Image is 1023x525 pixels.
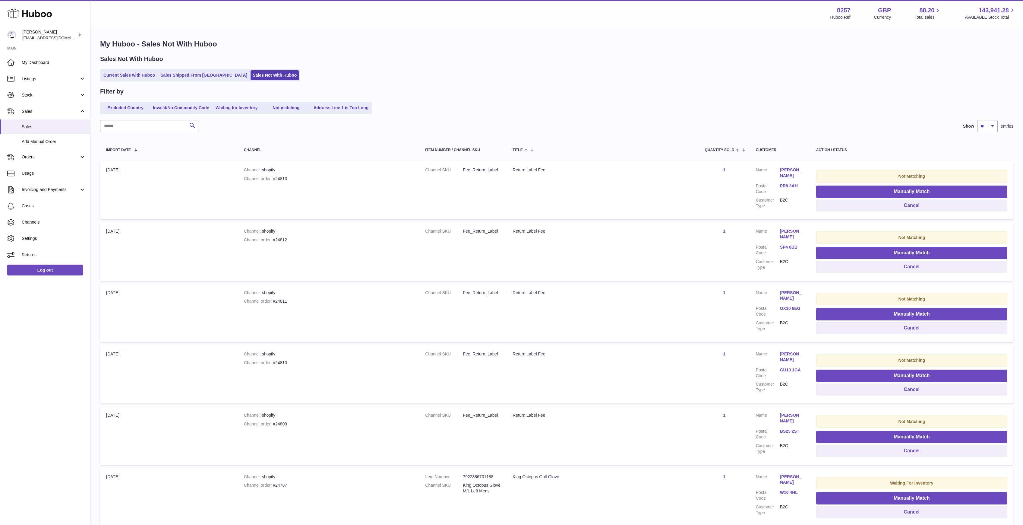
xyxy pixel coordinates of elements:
[101,70,157,80] a: Current Sales with Huboo
[425,351,463,357] dt: Channel SKU
[22,92,79,98] span: Stock
[898,174,925,179] strong: Not Matching
[425,482,463,494] dt: Channel SKU
[756,490,780,501] dt: Postal Code
[244,176,413,182] div: #24813
[244,351,413,357] div: shopify
[780,320,804,332] dd: B2C
[244,413,262,418] strong: Channel
[816,247,1007,259] button: Manually Match
[244,228,413,234] div: shopify
[898,235,925,240] strong: Not Matching
[780,259,804,270] dd: B2C
[244,167,262,172] strong: Channel
[158,70,249,80] a: Sales Shipped From [GEOGRAPHIC_DATA]
[22,60,86,65] span: My Dashboard
[7,30,16,40] img: don@skinsgolf.com
[780,306,804,311] a: OX10 6EG
[425,290,463,296] dt: Channel SKU
[513,474,693,480] div: King Octopus Golf Glove
[756,381,780,393] dt: Customer Type
[756,351,780,364] dt: Name
[513,351,693,357] div: Return Label Fee
[513,412,693,418] div: Return Label Fee
[463,412,500,418] dd: Fee_Return_Label
[22,252,86,258] span: Returns
[1001,123,1013,129] span: entries
[816,445,1007,457] button: Cancel
[244,352,262,356] strong: Channel
[22,219,86,225] span: Channels
[780,504,804,516] dd: B2C
[780,351,804,363] a: [PERSON_NAME]
[425,474,463,480] dt: Item Number
[100,161,238,219] td: [DATE]
[756,148,804,152] div: Customer
[878,6,891,14] strong: GBP
[513,290,693,296] div: Return Label Fee
[756,412,780,425] dt: Name
[780,290,804,301] a: [PERSON_NAME]
[244,237,273,242] strong: Channel order
[979,6,1009,14] span: 143,941.28
[965,6,1016,20] a: 143,941.28 AVAILABLE Stock Total
[100,345,238,403] td: [DATE]
[780,244,804,250] a: SP4 0BB
[723,413,725,418] a: 1
[244,412,413,418] div: shopify
[780,381,804,393] dd: B2C
[425,167,463,173] dt: Channel SKU
[22,124,86,130] span: Sales
[463,351,500,357] dd: Fee_Return_Label
[816,492,1007,504] button: Manually Match
[244,229,262,234] strong: Channel
[837,6,851,14] strong: 8257
[756,197,780,209] dt: Customer Type
[22,170,86,176] span: Usage
[816,148,1007,152] div: Action / Status
[100,222,238,281] td: [DATE]
[705,148,734,152] span: Quantity Sold
[106,148,131,152] span: Import date
[244,482,413,488] div: #24787
[244,421,413,427] div: #24809
[463,482,500,494] dd: King Octopus Glove M/L Left Mens
[513,148,523,152] span: Title
[100,406,238,465] td: [DATE]
[463,228,500,234] dd: Fee_Return_Label
[244,290,262,295] strong: Channel
[723,290,725,295] a: 1
[816,186,1007,198] button: Manually Match
[780,228,804,240] a: [PERSON_NAME]
[244,176,273,181] strong: Channel order
[919,6,934,14] span: 88.20
[463,290,500,296] dd: Fee_Return_Label
[22,236,86,241] span: Settings
[723,352,725,356] a: 1
[756,428,780,440] dt: Postal Code
[100,284,238,342] td: [DATE]
[756,183,780,195] dt: Postal Code
[816,322,1007,334] button: Cancel
[425,148,500,152] div: Item Number / Channel SKU
[100,39,1013,49] h1: My Huboo - Sales Not With Huboo
[780,443,804,454] dd: B2C
[425,228,463,234] dt: Channel SKU
[151,103,211,113] a: Invalid/No Commodity Code
[816,383,1007,396] button: Cancel
[756,474,780,487] dt: Name
[22,76,79,82] span: Listings
[244,299,273,304] strong: Channel order
[890,481,933,485] strong: Waiting For Inventory
[756,504,780,516] dt: Customer Type
[816,370,1007,382] button: Manually Match
[22,187,79,192] span: Invoicing and Payments
[780,183,804,189] a: PR8 3AH
[756,367,780,379] dt: Postal Code
[780,367,804,373] a: GU10 1GA
[816,506,1007,518] button: Cancel
[244,474,262,479] strong: Channel
[311,103,371,113] a: Address Line 1 is Too Long
[513,167,693,173] div: Return Label Fee
[756,167,780,180] dt: Name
